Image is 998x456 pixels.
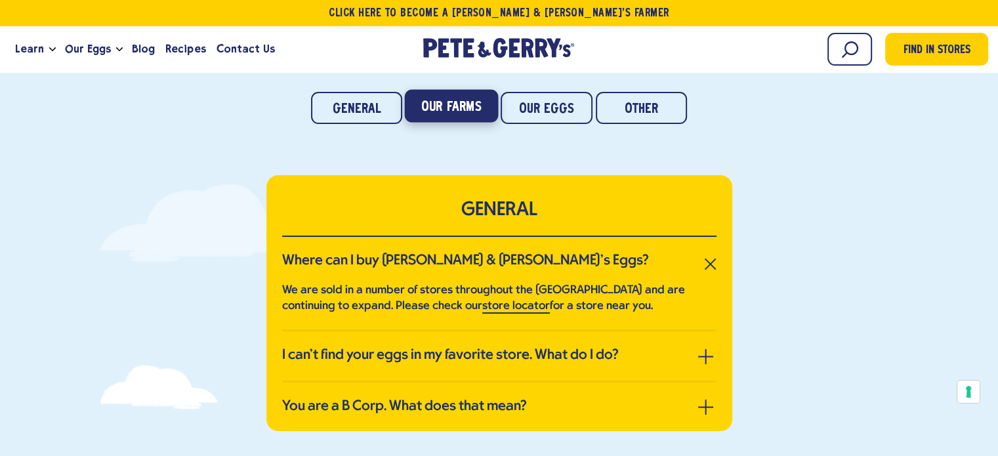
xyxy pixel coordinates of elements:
span: Learn [15,41,44,57]
a: Our Eggs [501,92,593,124]
a: Find in Stores [885,33,988,66]
h3: Where can I buy [PERSON_NAME] & [PERSON_NAME]’s Eggs? [282,253,649,270]
h3: You are a B Corp. What does that mean? [282,398,527,415]
a: General [311,92,403,124]
a: Learn [10,31,49,67]
a: store locator [482,300,550,314]
p: We are sold in a number of stores throughout the [GEOGRAPHIC_DATA] and are continuing to expand. ... [282,283,717,314]
button: Your consent preferences for tracking technologies [957,381,980,403]
span: Our Eggs [65,41,111,57]
a: Blog [127,31,160,67]
h2: GENERAL [282,199,717,222]
span: Blog [132,41,155,57]
span: Find in Stores [904,42,970,60]
a: Contact Us [211,31,280,67]
a: Our Eggs [60,31,116,67]
span: Recipes [165,41,205,57]
a: Recipes [160,31,211,67]
input: Search [827,33,872,66]
span: Contact Us [217,41,275,57]
a: Our Farms [405,90,498,123]
button: Open the dropdown menu for Our Eggs [116,47,123,52]
h3: I can’t find your eggs in my favorite store. What do I do? [282,347,619,364]
button: Open the dropdown menu for Learn [49,47,56,52]
a: Other [596,92,688,124]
